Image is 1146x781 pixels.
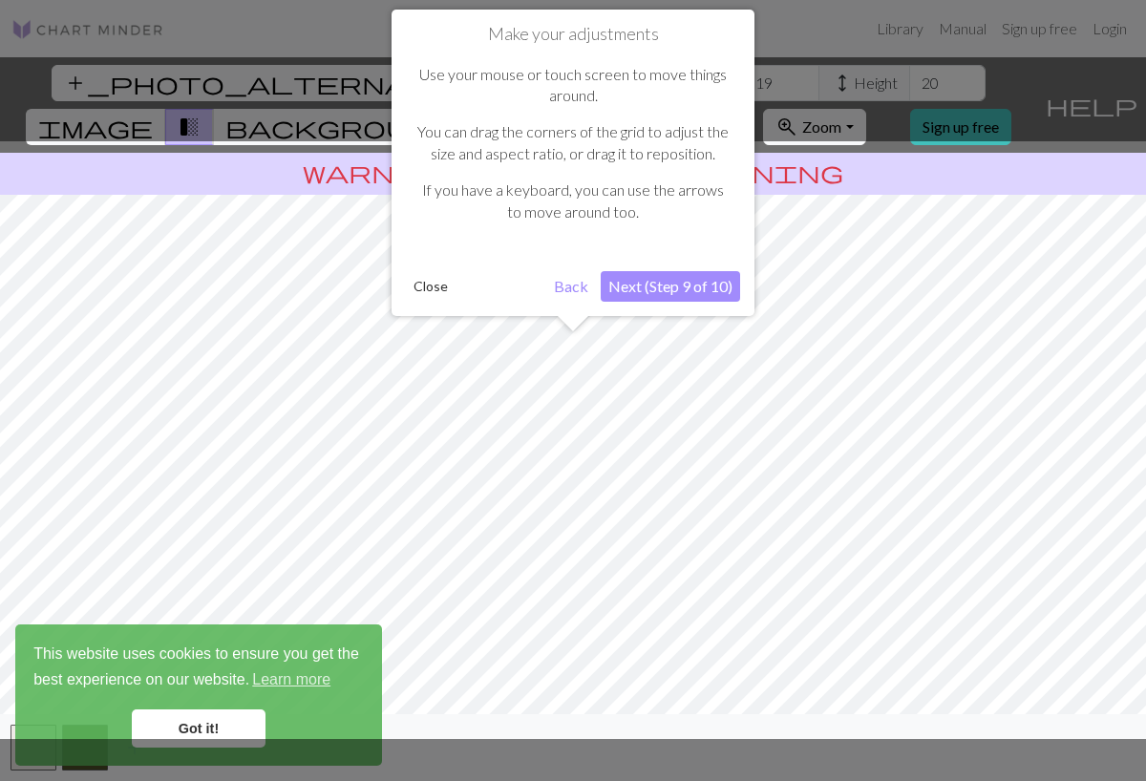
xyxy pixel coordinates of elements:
[406,272,456,301] button: Close
[392,10,754,316] div: Make your adjustments
[415,179,731,222] p: If you have a keyboard, you can use the arrows to move around too.
[406,24,740,45] h1: Make your adjustments
[415,121,731,164] p: You can drag the corners of the grid to adjust the size and aspect ratio, or drag it to reposition.
[415,64,731,107] p: Use your mouse or touch screen to move things around.
[546,271,596,302] button: Back
[601,271,740,302] button: Next (Step 9 of 10)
